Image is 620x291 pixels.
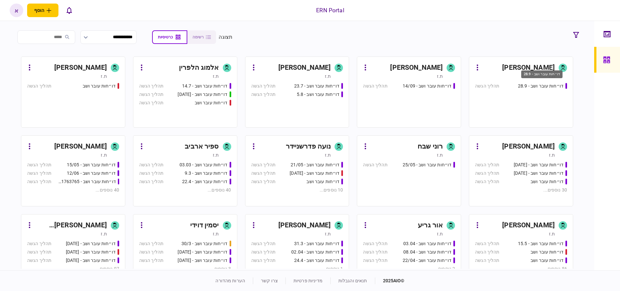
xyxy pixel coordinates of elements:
[251,240,275,247] div: תהליך הגשה
[357,214,461,285] a: אור גריעת.זדו״חות עובר ושב - 03.04תהליך הגשהדו״חות עובר ושב - 08.04תהליך הגשהדו״חות עובר ושב - 22...
[475,265,567,272] div: 56 נוספים ...
[133,57,237,128] a: אלמוג הלפריןת.זדו״חות עובר ושב - 14.7תהליך הגשהדו״חות עובר ושב - 15.07.25תהליך הגשהדו״חות עובר וש...
[139,257,163,264] div: תהליך הגשה
[139,83,163,89] div: תהליך הגשה
[21,135,125,206] a: [PERSON_NAME]ת.זדו״חות עובר ושב - 15/05תהליך הגשהדו״חות עובר ושב - 12/06תהליך הגשהדו״חות עובר ושב...
[58,178,116,185] div: דו״חות עובר ושב - 511763765 18/06
[27,170,51,177] div: תהליך הגשה
[10,4,23,17] button: א
[101,152,107,158] div: ת.ז
[139,91,163,98] div: תהליך הגשה
[475,170,499,177] div: תהליך הגשה
[101,73,107,79] div: ת.ז
[357,57,461,128] a: [PERSON_NAME]ת.זדו״חות עובר ושב - 14/09תהליך הגשה
[294,257,340,264] div: דו״חות עובר ושב - 24.4
[139,187,231,193] div: 40 נוספים ...
[192,35,204,39] span: רשימה
[294,278,323,283] a: מדיניות פרטיות
[475,249,499,255] div: תהליך הגשה
[180,161,228,168] div: דו״חות עובר ושב - 03.03
[437,73,443,79] div: ת.ז
[251,178,275,185] div: תהליך הגשה
[278,63,331,73] div: [PERSON_NAME]
[139,99,163,106] div: תהליך הגשה
[261,278,278,283] a: צרו קשר
[215,278,245,283] a: הערות מהדורה
[437,152,443,158] div: ת.ז
[291,249,339,255] div: דו״חות עובר ושב - 02.04
[518,83,563,89] div: דו״חות עובר ושב - 28.9
[475,83,499,89] div: תהליך הגשה
[54,141,107,152] div: [PERSON_NAME]
[139,240,163,247] div: תהליך הגשה
[190,220,219,231] div: יסמין דוידי
[325,73,331,79] div: ת.ז
[27,161,51,168] div: תהליך הגשה
[390,63,443,73] div: [PERSON_NAME]
[403,257,451,264] div: דו״חות עובר ושב - 22/04
[35,220,107,231] div: [PERSON_NAME] [PERSON_NAME]
[27,83,51,89] div: תהליך הגשה
[514,170,563,177] div: דו״חות עובר ושב - 26.06.25
[139,170,163,177] div: תהליך הגשה
[158,35,173,39] span: כרטיסיות
[245,135,349,206] a: נועה פדרשניידרת.זדו״חות עובר ושב - 21/05תהליך הגשהדו״חות עובר ושב - 03/06/25תהליך הגשהדו״חות עובר...
[363,265,455,272] div: 2 נוספים ...
[27,178,51,185] div: תהליך הגשה
[502,63,555,73] div: [PERSON_NAME]
[245,214,349,285] a: [PERSON_NAME]ת.זדו״חות עובר ושב - 31.3תהליך הגשהדו״חות עובר ושב - 02.04תהליך הגשהדו״חות עובר ושב ...
[475,187,567,193] div: 30 נוספים ...
[66,249,116,255] div: דו״חות עובר ושב - 19.3.25
[531,178,563,185] div: דו״חות עובר ושב
[66,240,116,247] div: דו״חות עובר ושב - 19/03/2025
[363,249,387,255] div: תהליך הגשה
[475,161,499,168] div: תהליך הגשה
[290,170,339,177] div: דו״חות עובר ושב - 03/06/25
[181,240,228,247] div: דו״חות עובר ושב - 30/3
[294,83,340,89] div: דו״חות עובר ושב - 23.7
[179,63,219,73] div: אלמוג הלפרין
[363,240,387,247] div: תהליך הגשה
[251,83,275,89] div: תהליך הגשה
[67,161,116,168] div: דו״חות עובר ושב - 15/05
[178,249,227,255] div: דו״חות עובר ושב - 31.08.25
[418,220,443,231] div: אור גריע
[549,152,555,158] div: ת.ז
[437,231,443,237] div: ת.ז
[338,278,367,283] a: תנאים והגבלות
[316,6,344,15] div: ERN Portal
[178,91,227,98] div: דו״חות עובר ושב - 15.07.25
[219,33,232,41] div: תצוגה
[286,141,331,152] div: נועה פדרשניידר
[245,57,349,128] a: [PERSON_NAME]ת.זדו״חות עובר ושב - 23.7תהליך הגשהדו״חות עובר ושב - 5.8תהליך הגשה
[502,141,555,152] div: [PERSON_NAME]
[475,257,499,264] div: תהליך הגשה
[251,161,275,168] div: תהליך הגשה
[21,57,125,128] a: [PERSON_NAME]ת.זדו״חות עובר ושבתהליך הגשה
[403,161,451,168] div: דו״חות עובר ושב - 25/05
[325,152,331,158] div: ת.ז
[403,249,451,255] div: דו״חות עובר ושב - 08.04
[27,187,119,193] div: 40 נוספים ...
[251,249,275,255] div: תהליך הגשה
[101,231,107,237] div: ת.ז
[502,220,555,231] div: [PERSON_NAME]
[549,231,555,237] div: ת.ז
[213,231,219,237] div: ת.ז
[294,240,340,247] div: דו״חות עובר ושב - 31.3
[139,265,231,272] div: 3 נוספים ...
[475,240,499,247] div: תהליך הגשה
[185,141,219,152] div: ספיר ארביב
[139,178,163,185] div: תהליך הגשה
[139,161,163,168] div: תהליך הגשה
[21,214,125,285] a: [PERSON_NAME] [PERSON_NAME]ת.זדו״חות עובר ושב - 19/03/2025תהליך הגשהדו״חות עובר ושב - 19.3.25תהלי...
[375,277,405,284] div: © 2025 AIO
[27,265,119,272] div: 97 נוספים ...
[291,161,339,168] div: דו״חות עובר ושב - 21/05
[182,178,228,185] div: דו״חות עובר ושב - 22.4
[251,257,275,264] div: תהליך הגשה
[297,91,340,98] div: דו״חות עובר ושב - 5.8
[469,135,573,206] a: [PERSON_NAME]ת.זדו״חות עובר ושב - 25.06.25תהליך הגשהדו״חות עובר ושב - 26.06.25תהליך הגשהדו״חות עו...
[251,91,275,98] div: תהליך הגשה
